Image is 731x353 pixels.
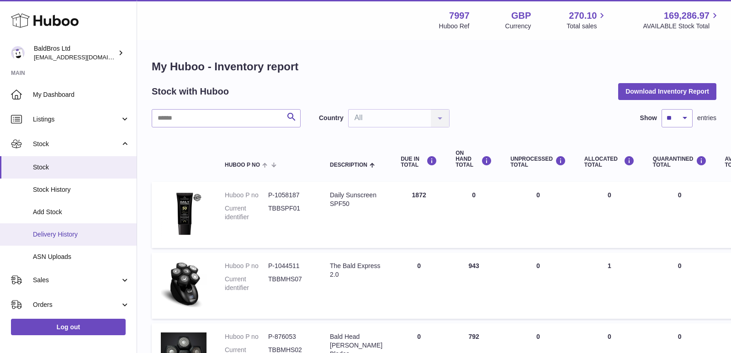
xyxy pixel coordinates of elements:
span: Stock [33,163,130,172]
td: 0 [392,253,446,319]
div: QUARANTINED Total [653,156,707,168]
dt: Huboo P no [225,332,268,341]
dd: P-876053 [268,332,312,341]
span: Delivery History [33,230,130,239]
span: Total sales [567,22,607,31]
td: 0 [501,182,575,248]
td: 1 [575,253,644,319]
div: BaldBros Ltd [34,44,116,62]
dt: Huboo P no [225,262,268,270]
span: 270.10 [569,10,597,22]
a: Log out [11,319,126,335]
dt: Current identifier [225,204,268,221]
dd: P-1058187 [268,191,312,200]
span: AVAILABLE Stock Total [643,22,720,31]
span: Listings [33,115,120,124]
td: 943 [446,253,501,319]
a: 169,286.97 AVAILABLE Stock Total [643,10,720,31]
label: Show [640,114,657,122]
img: product image [161,262,207,307]
div: ON HAND Total [456,150,492,169]
span: Description [330,162,367,168]
span: Stock History [33,185,130,194]
dd: P-1044511 [268,262,312,270]
div: Daily Sunscreen SPF50 [330,191,382,208]
span: ASN Uploads [33,253,130,261]
td: 1872 [392,182,446,248]
h2: Stock with Huboo [152,85,229,98]
td: 0 [446,182,501,248]
label: Country [319,114,344,122]
div: Currency [505,22,531,31]
dt: Current identifier [225,275,268,292]
span: 169,286.97 [664,10,710,22]
span: My Dashboard [33,90,130,99]
span: Stock [33,140,120,148]
img: product image [161,191,207,237]
dd: TBBMHS07 [268,275,312,292]
div: ALLOCATED Total [584,156,635,168]
span: Orders [33,300,120,309]
h1: My Huboo - Inventory report [152,59,716,74]
span: Huboo P no [225,162,260,168]
span: Sales [33,276,120,285]
button: Download Inventory Report [618,83,716,100]
td: 0 [501,253,575,319]
dt: Huboo P no [225,191,268,200]
a: 270.10 Total sales [567,10,607,31]
span: Add Stock [33,208,130,216]
div: The Bald Express 2.0 [330,262,382,279]
span: entries [697,114,716,122]
span: 0 [678,191,682,199]
span: 0 [678,262,682,269]
img: baldbrothersblog@gmail.com [11,46,25,60]
td: 0 [575,182,644,248]
div: UNPROCESSED Total [510,156,566,168]
div: Huboo Ref [439,22,470,31]
span: [EMAIL_ADDRESS][DOMAIN_NAME] [34,53,134,61]
strong: GBP [511,10,531,22]
span: 0 [678,333,682,340]
strong: 7997 [449,10,470,22]
div: DUE IN TOTAL [401,156,437,168]
dd: TBBSPF01 [268,204,312,221]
